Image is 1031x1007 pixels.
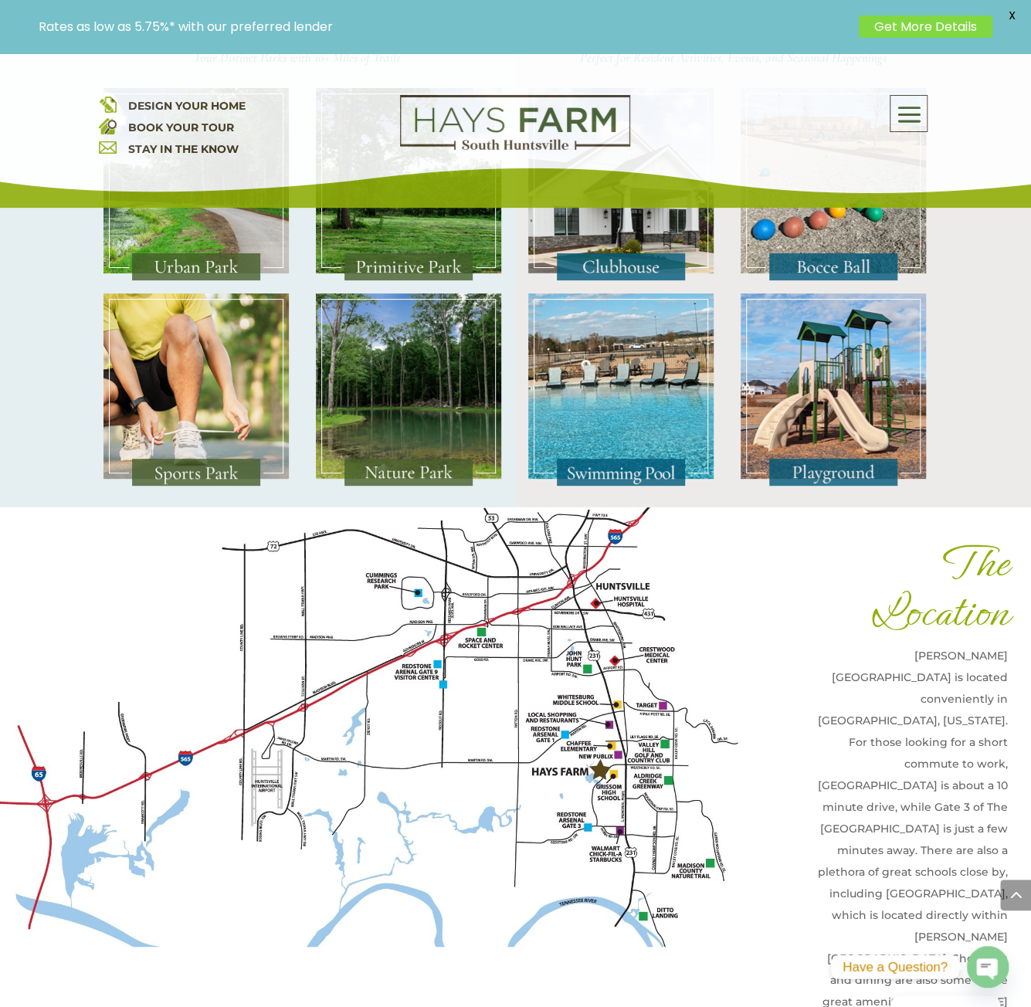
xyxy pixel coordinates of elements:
[400,95,630,151] img: Logo
[39,19,851,34] p: Rates as low as 5.75%* with our preferred lender
[859,15,992,38] a: Get More Details
[528,293,714,487] img: Amenities_SwimmingPool
[128,142,239,156] a: STAY IN THE KNOW
[400,140,630,154] a: hays farm homes huntsville development
[128,120,234,134] a: BOOK YOUR TOUR
[816,538,1007,645] h1: The Location
[103,293,289,487] img: Amenities_SportsPark
[99,95,117,113] img: design your home
[99,117,117,134] img: book your home tour
[741,293,926,487] img: Amenities_Playground
[128,99,246,113] a: DESIGN YOUR HOME
[1000,4,1023,27] span: X
[316,293,501,487] img: Amenities_NaturePark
